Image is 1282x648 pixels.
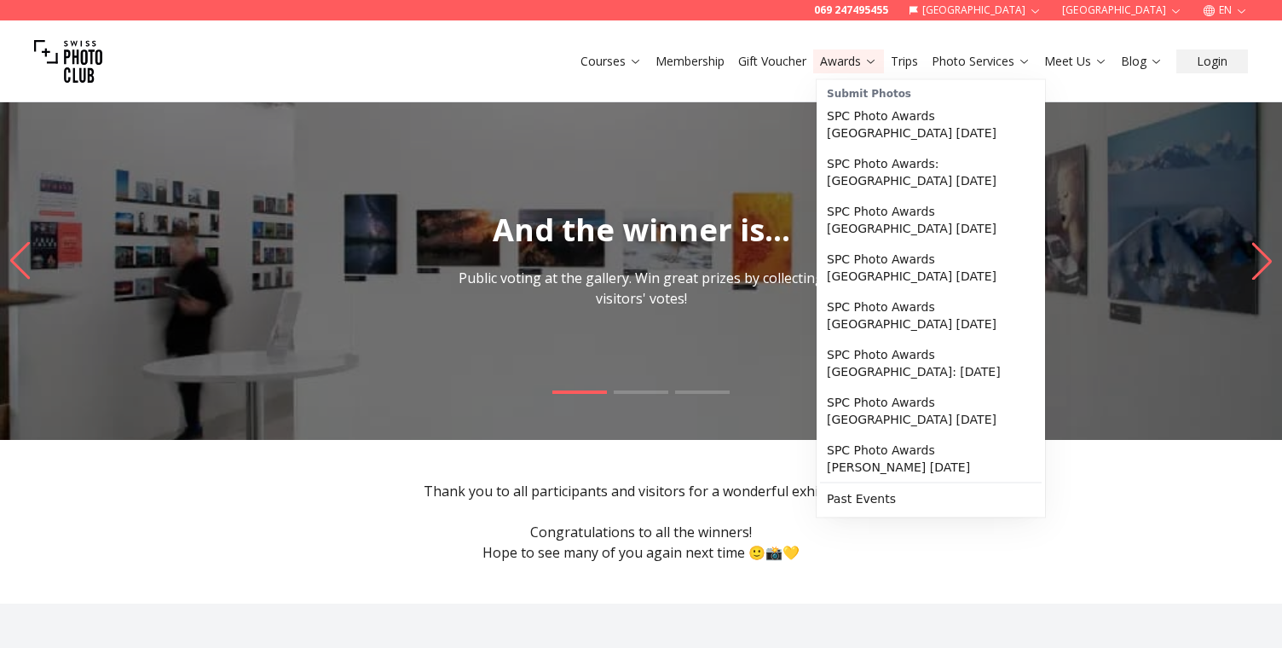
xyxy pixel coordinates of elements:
[1114,49,1169,73] button: Blog
[1044,53,1107,70] a: Meet Us
[820,292,1042,339] a: SPC Photo Awards [GEOGRAPHIC_DATA] [DATE]
[109,481,1173,501] p: Thank you to all participants and visitors for a wonderful exhibition!
[884,49,925,73] button: Trips
[820,101,1042,148] a: SPC Photo Awards [GEOGRAPHIC_DATA] [DATE]
[574,49,649,73] button: Courses
[1037,49,1114,73] button: Meet Us
[820,244,1042,292] a: SPC Photo Awards [GEOGRAPHIC_DATA] [DATE]
[655,53,725,70] a: Membership
[109,522,1173,542] p: Congratulations to all the winners!
[925,49,1037,73] button: Photo Services
[820,435,1042,483] a: SPC Photo Awards [PERSON_NAME] [DATE]
[820,53,877,70] a: Awards
[109,542,1173,563] p: Hope to see many of you again next time 🙂📸💛
[34,27,102,95] img: Swiss photo club
[820,387,1042,435] a: SPC Photo Awards [GEOGRAPHIC_DATA] [DATE]
[649,49,731,73] button: Membership
[820,339,1042,387] a: SPC Photo Awards [GEOGRAPHIC_DATA]: [DATE]
[1176,49,1248,73] button: Login
[580,53,642,70] a: Courses
[813,49,884,73] button: Awards
[820,196,1042,244] a: SPC Photo Awards [GEOGRAPHIC_DATA] [DATE]
[1121,53,1163,70] a: Blog
[932,53,1031,70] a: Photo Services
[738,53,806,70] a: Gift Voucher
[891,53,918,70] a: Trips
[820,84,1042,101] div: Submit Photos
[820,483,1042,514] a: Past Events
[731,49,813,73] button: Gift Voucher
[820,148,1042,196] a: SPC Photo Awards: [GEOGRAPHIC_DATA] [DATE]
[450,268,832,309] p: Public voting at the gallery. Win great prizes by collecting visitors' votes!
[814,3,888,17] a: 069 247495455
